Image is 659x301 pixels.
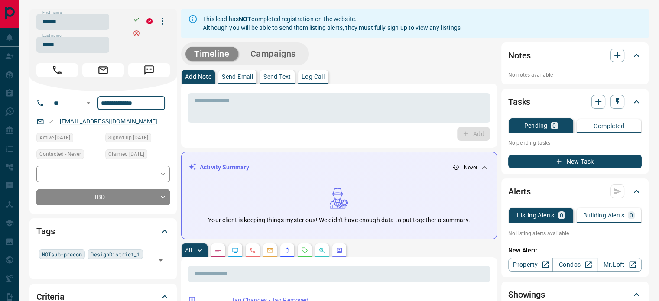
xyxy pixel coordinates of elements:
a: Condos [552,258,597,272]
svg: Calls [249,247,256,254]
span: Active [DATE] [39,133,70,142]
div: Sun Aug 15 2021 [105,149,170,162]
h2: Tags [36,224,55,238]
div: Sun Aug 15 2021 [105,133,170,145]
strong: NOT [239,16,251,23]
span: Email [82,63,124,77]
button: Open [83,98,94,108]
span: Message [128,63,170,77]
svg: Lead Browsing Activity [232,247,239,254]
span: Claimed [DATE] [108,150,144,159]
svg: Agent Actions [336,247,343,254]
svg: Opportunities [318,247,325,254]
span: NOTsub-precon [42,250,82,259]
button: New Task [508,155,642,168]
p: No pending tasks [508,136,642,149]
p: 0 [560,212,563,218]
div: Tags [36,221,170,242]
div: TBD [36,189,170,205]
a: [EMAIL_ADDRESS][DOMAIN_NAME] [60,118,158,125]
svg: Emails [266,247,273,254]
div: Activity Summary- Never [188,159,490,175]
p: 0 [630,212,633,218]
svg: Listing Alerts [284,247,291,254]
p: New Alert: [508,246,642,255]
div: Sun Aug 15 2021 [36,133,101,145]
div: This lead has completed registration on the website. Although you will be able to send them listi... [203,11,461,36]
button: Timeline [185,47,238,61]
p: Send Text [263,74,291,80]
span: DesignDistrict_1 [91,250,140,259]
p: Your client is keeping things mysterious! We didn't have enough data to put together a summary. [208,216,470,225]
div: property.ca [146,18,153,24]
p: Send Email [222,74,253,80]
svg: Notes [214,247,221,254]
h2: Notes [508,49,531,62]
svg: Requests [301,247,308,254]
svg: Email Valid [48,119,54,125]
button: Open [155,254,167,266]
p: Completed [594,123,624,129]
span: Call [36,63,78,77]
div: Alerts [508,181,642,202]
h2: Alerts [508,184,531,198]
label: Last name [42,33,62,39]
p: Listing Alerts [517,212,555,218]
label: First name [42,10,62,16]
p: Building Alerts [583,212,624,218]
a: Property [508,258,553,272]
p: No notes available [508,71,642,79]
p: 0 [552,123,556,129]
span: Contacted - Never [39,150,81,159]
div: Tasks [508,91,642,112]
p: All [185,247,192,253]
p: - Never [461,164,477,172]
p: Pending [524,123,547,129]
span: Signed up [DATE] [108,133,148,142]
button: Campaigns [242,47,305,61]
p: Activity Summary [200,163,249,172]
h2: Tasks [508,95,530,109]
a: Mr.Loft [597,258,642,272]
p: Log Call [302,74,325,80]
p: No listing alerts available [508,230,642,237]
p: Add Note [185,74,211,80]
div: Notes [508,45,642,66]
